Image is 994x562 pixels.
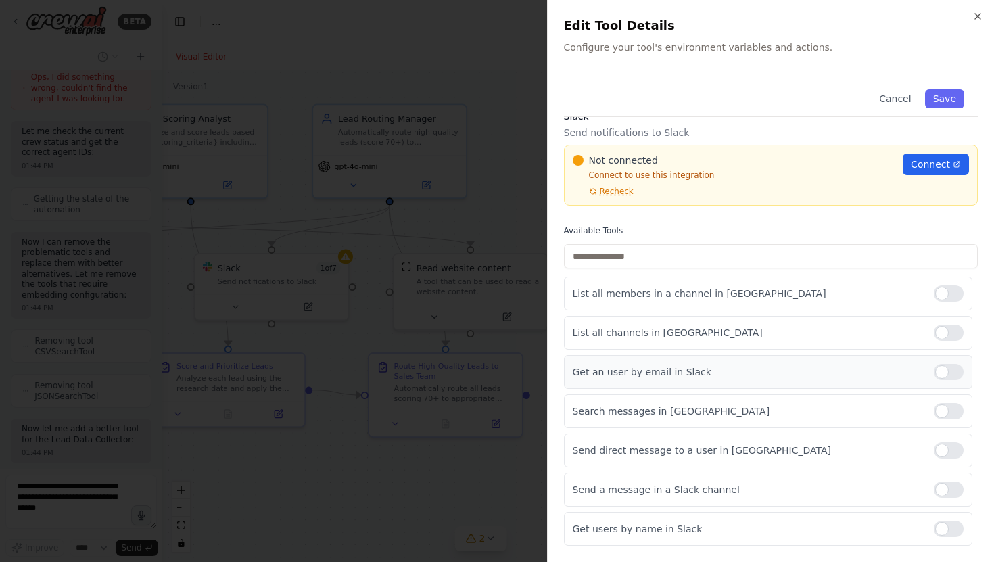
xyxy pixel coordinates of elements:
[564,41,978,54] p: Configure your tool's environment variables and actions.
[571,169,633,186] button: Recheck
[564,225,978,236] label: Available Tools
[573,287,924,300] p: List all members in a channel in [GEOGRAPHIC_DATA]
[925,89,964,108] button: Save
[598,172,633,186] span: Recheck
[573,522,924,536] p: Get users by name in Slack
[573,444,924,457] p: Send direct message to a user in [GEOGRAPHIC_DATA]
[911,158,950,171] span: Connect
[573,326,924,339] p: List all channels in [GEOGRAPHIC_DATA]
[573,404,924,418] p: Search messages in [GEOGRAPHIC_DATA]
[564,126,978,139] p: Send notifications to Slack
[871,89,919,108] button: Cancel
[903,154,969,175] a: Connect
[573,153,895,197] p: Connect to use this integration
[573,365,924,379] p: Get an user by email in Slack
[590,139,661,160] span: Not connected
[573,483,924,496] p: Send a message in a Slack channel
[564,16,978,35] h2: Edit Tool Details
